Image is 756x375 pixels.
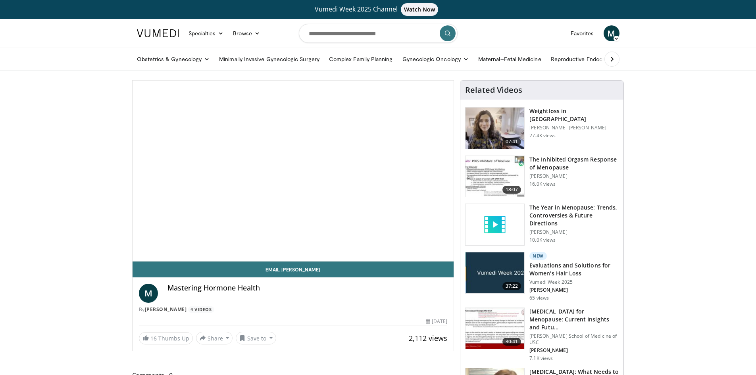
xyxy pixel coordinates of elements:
[502,186,521,194] span: 18:07
[145,306,187,313] a: [PERSON_NAME]
[529,252,547,260] p: New
[529,107,619,123] h3: Weightloss in [GEOGRAPHIC_DATA]
[529,204,619,227] h3: The Year in Menopause: Trends, Controversies & Future Directions
[150,335,157,342] span: 16
[502,282,521,290] span: 37:22
[566,25,599,41] a: Favorites
[228,25,265,41] a: Browse
[546,51,679,67] a: Reproductive Endocrinology & [MEDICAL_DATA]
[465,107,619,149] a: 07:41 Weightloss in [GEOGRAPHIC_DATA] [PERSON_NAME] [PERSON_NAME] 27.4K views
[529,347,619,354] p: [PERSON_NAME]
[167,284,448,292] h4: Mastering Hormone Health
[529,308,619,331] h3: [MEDICAL_DATA] for Menopause: Current Insights and Futu…
[426,318,447,325] div: [DATE]
[139,284,158,303] a: M
[401,3,439,16] span: Watch Now
[465,252,619,301] a: 37:22 New Evaluations and Solutions for Women's Hair Loss Vumedi Week 2025 [PERSON_NAME] 65 views
[214,51,324,67] a: Minimally Invasive Gynecologic Surgery
[529,262,619,277] h3: Evaluations and Solutions for Women's Hair Loss
[473,51,546,67] a: Maternal–Fetal Medicine
[466,308,524,349] img: 47271b8a-94f4-49c8-b914-2a3d3af03a9e.150x105_q85_crop-smart_upscale.jpg
[529,125,619,131] p: [PERSON_NAME] [PERSON_NAME]
[466,156,524,197] img: 283c0f17-5e2d-42ba-a87c-168d447cdba4.150x105_q85_crop-smart_upscale.jpg
[184,25,229,41] a: Specialties
[529,333,619,346] p: [PERSON_NAME] School of Medicine of USC
[529,156,619,171] h3: The Inhibited Orgasm Response of Menopause
[299,24,458,43] input: Search topics, interventions
[465,156,619,198] a: 18:07 The Inhibited Orgasm Response of Menopause [PERSON_NAME] 16.0K views
[529,279,619,285] p: Vumedi Week 2025
[529,287,619,293] p: [PERSON_NAME]
[236,332,276,344] button: Save to
[466,108,524,149] img: 9983fed1-7565-45be-8934-aef1103ce6e2.150x105_q85_crop-smart_upscale.jpg
[502,338,521,346] span: 30:41
[409,333,447,343] span: 2,112 views
[529,295,549,301] p: 65 views
[196,332,233,344] button: Share
[529,237,556,243] p: 10.0K views
[529,355,553,362] p: 7.1K views
[502,138,521,146] span: 07:41
[529,173,619,179] p: [PERSON_NAME]
[466,252,524,294] img: 4dd4c714-532f-44da-96b3-d887f22c4efa.jpg.150x105_q85_crop-smart_upscale.jpg
[324,51,398,67] a: Complex Family Planning
[465,85,522,95] h4: Related Videos
[188,306,214,313] a: 4 Videos
[132,51,215,67] a: Obstetrics & Gynecology
[137,29,179,37] img: VuMedi Logo
[529,229,619,235] p: [PERSON_NAME]
[465,308,619,362] a: 30:41 [MEDICAL_DATA] for Menopause: Current Insights and Futu… [PERSON_NAME] School of Medicine o...
[466,204,524,245] img: video_placeholder_short.svg
[133,81,454,262] video-js: Video Player
[398,51,473,67] a: Gynecologic Oncology
[529,133,556,139] p: 27.4K views
[465,204,619,246] a: The Year in Menopause: Trends, Controversies & Future Directions [PERSON_NAME] 10.0K views
[133,262,454,277] a: Email [PERSON_NAME]
[139,332,193,344] a: 16 Thumbs Up
[139,306,448,313] div: By
[138,3,618,16] a: Vumedi Week 2025 ChannelWatch Now
[604,25,619,41] a: M
[529,181,556,187] p: 16.0K views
